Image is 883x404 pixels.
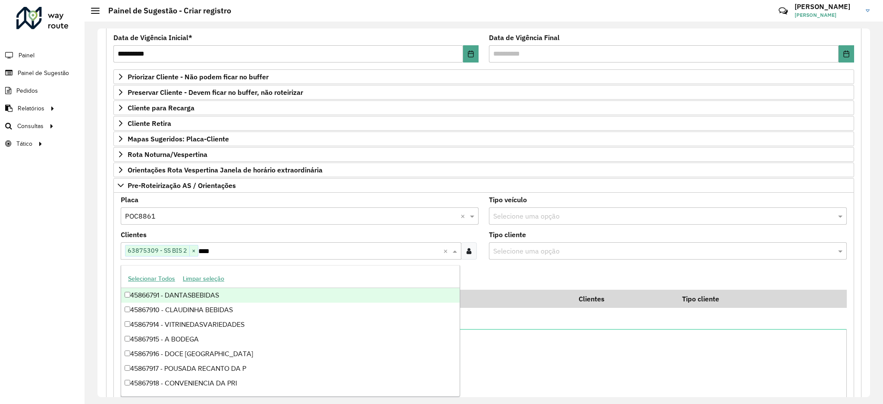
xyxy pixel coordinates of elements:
span: Tático [16,139,32,148]
div: 45867910 - CLAUDINHA BEBIDAS [121,303,460,317]
div: 45867917 - POUSADA RECANTO DA P [121,361,460,376]
a: Preservar Cliente - Devem ficar no buffer, não roteirizar [113,85,854,100]
a: Mapas Sugeridos: Placa-Cliente [113,132,854,146]
span: × [189,246,198,256]
span: Cliente para Recarga [128,104,194,111]
label: Tipo cliente [489,229,526,240]
button: Choose Date [839,45,854,63]
label: Data de Vigência Inicial [113,32,192,43]
div: 45867916 - DOCE [GEOGRAPHIC_DATA] [121,347,460,361]
span: [PERSON_NAME] [795,11,859,19]
span: Priorizar Cliente - Não podem ficar no buffer [128,73,269,80]
label: Data de Vigência Final [489,32,560,43]
div: 45867918 - CONVENIENCIA DA PRI [121,376,460,391]
a: Cliente Retira [113,116,854,131]
span: Pre-Roteirização AS / Orientações [128,182,236,189]
h2: Painel de Sugestão - Criar registro [100,6,231,16]
div: 45866791 - DANTASBEBIDAS [121,288,460,303]
label: Tipo veículo [489,194,527,205]
span: Mapas Sugeridos: Placa-Cliente [128,135,229,142]
span: Orientações Rota Vespertina Janela de horário extraordinária [128,166,323,173]
span: Cliente Retira [128,120,171,127]
th: Clientes [573,290,676,308]
span: Painel [19,51,34,60]
span: Relatórios [18,104,44,113]
label: Clientes [121,229,147,240]
div: 45867914 - VITRINEDASVARIEDADES [121,317,460,332]
h3: [PERSON_NAME] [795,3,859,11]
button: Limpar seleção [179,272,228,285]
span: Clear all [460,211,468,221]
span: Preservar Cliente - Devem ficar no buffer, não roteirizar [128,89,303,96]
span: Consultas [17,122,44,131]
a: Priorizar Cliente - Não podem ficar no buffer [113,69,854,84]
button: Selecionar Todos [124,272,179,285]
ng-dropdown-panel: Options list [121,265,460,397]
a: Cliente para Recarga [113,100,854,115]
th: Tipo cliente [676,290,810,308]
div: 45867915 - A BODEGA [121,332,460,347]
button: Choose Date [463,45,479,63]
a: Pre-Roteirização AS / Orientações [113,178,854,193]
a: Contato Rápido [774,2,792,20]
span: Rota Noturna/Vespertina [128,151,207,158]
span: Clear all [443,246,451,256]
span: 63875309 - SS BIS 2 [125,245,189,256]
a: Orientações Rota Vespertina Janela de horário extraordinária [113,163,854,177]
label: Placa [121,194,138,205]
a: Rota Noturna/Vespertina [113,147,854,162]
span: Painel de Sugestão [18,69,69,78]
span: Pedidos [16,86,38,95]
